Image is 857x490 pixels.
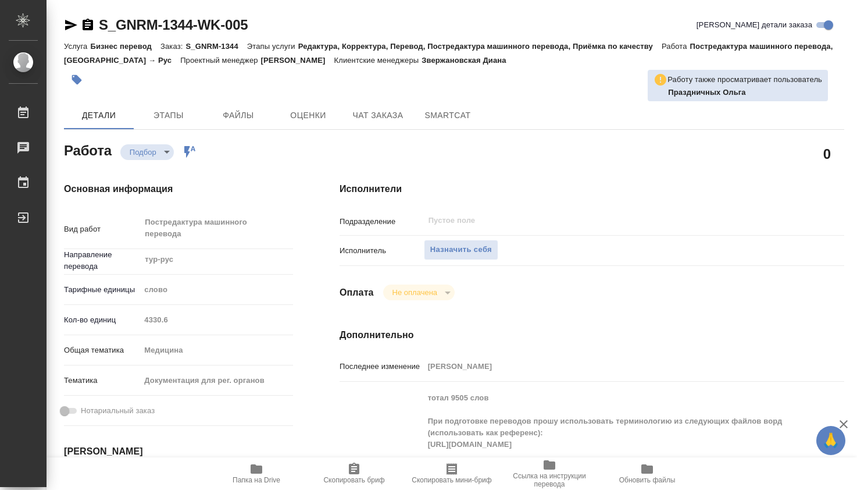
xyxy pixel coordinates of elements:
[141,108,197,123] span: Этапы
[422,56,515,65] p: Звержановская Диана
[140,311,293,328] input: Пустое поле
[427,214,775,228] input: Пустое поле
[340,245,424,257] p: Исполнитель
[823,144,831,164] h2: 0
[81,18,95,32] button: Скопировать ссылку
[501,457,598,490] button: Ссылка на инструкции перевода
[64,139,112,160] h2: Работа
[185,42,247,51] p: S_GNRM-1344
[697,19,812,31] span: [PERSON_NAME] детали заказа
[126,147,160,157] button: Подбор
[430,243,492,257] span: Назначить себя
[81,405,155,417] span: Нотариальный заказ
[64,67,90,93] button: Добавить тэг
[64,18,78,32] button: Скопировать ссылку для ЯМессенджера
[340,182,844,196] h4: Исполнители
[71,108,127,123] span: Детали
[323,476,384,484] span: Скопировать бриф
[160,42,185,51] p: Заказ:
[424,358,802,375] input: Пустое поле
[280,108,336,123] span: Оценки
[64,42,90,51] p: Услуга
[64,445,293,459] h4: [PERSON_NAME]
[350,108,406,123] span: Чат заказа
[821,428,841,453] span: 🙏
[140,371,293,390] div: Документация для рег. органов
[662,42,690,51] p: Работа
[383,285,455,300] div: Подбор
[598,457,696,490] button: Обновить файлы
[298,42,662,51] p: Редактура, Корректура, Перевод, Постредактура машинного перевода, Приёмка по качеству
[340,361,424,372] p: Последнее изменение
[64,345,140,356] p: Общая тематика
[340,286,374,300] h4: Оплата
[412,476,491,484] span: Скопировать мини-бриф
[403,457,501,490] button: Скопировать мини-бриф
[424,240,498,260] button: Назначить себя
[64,314,140,326] p: Кол-во единиц
[619,476,676,484] span: Обновить файлы
[64,375,140,386] p: Тематика
[508,472,591,488] span: Ссылка на инструкции перевода
[64,182,293,196] h4: Основная информация
[340,216,424,228] p: Подразделение
[389,287,441,297] button: Не оплачена
[210,108,266,123] span: Файлы
[420,108,476,123] span: SmartCat
[140,340,293,360] div: Медицина
[208,457,305,490] button: Папка на Drive
[668,88,745,97] b: Праздничных Ольга
[99,17,248,33] a: S_GNRM-1344-WK-005
[816,426,845,455] button: 🙏
[120,144,174,160] div: Подбор
[247,42,298,51] p: Этапы услуги
[261,56,334,65] p: [PERSON_NAME]
[90,42,160,51] p: Бизнес перевод
[64,223,140,235] p: Вид работ
[180,56,260,65] p: Проектный менеджер
[667,74,822,86] p: Работу также просматривает пользователь
[64,284,140,296] p: Тарифные единицы
[233,476,280,484] span: Папка на Drive
[334,56,422,65] p: Клиентские менеджеры
[140,280,293,300] div: слово
[64,249,140,272] p: Направление перевода
[340,328,844,342] h4: Дополнительно
[668,87,822,98] p: Праздничных Ольга
[305,457,403,490] button: Скопировать бриф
